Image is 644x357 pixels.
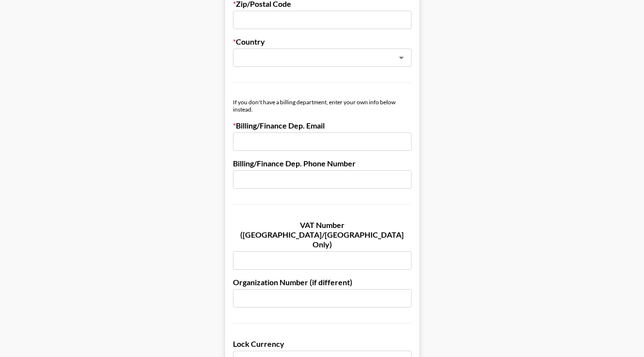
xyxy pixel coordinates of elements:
label: Country [233,37,412,47]
label: VAT Number ([GEOGRAPHIC_DATA]/[GEOGRAPHIC_DATA] Only) [233,220,412,249]
div: If you don't have a billing department, enter your own info below instead. [233,98,412,113]
button: Open [395,51,408,65]
label: Billing/Finance Dep. Email [233,121,412,130]
label: Organization Number (if different) [233,277,412,287]
label: Lock Currency [233,339,412,349]
label: Billing/Finance Dep. Phone Number [233,159,412,168]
